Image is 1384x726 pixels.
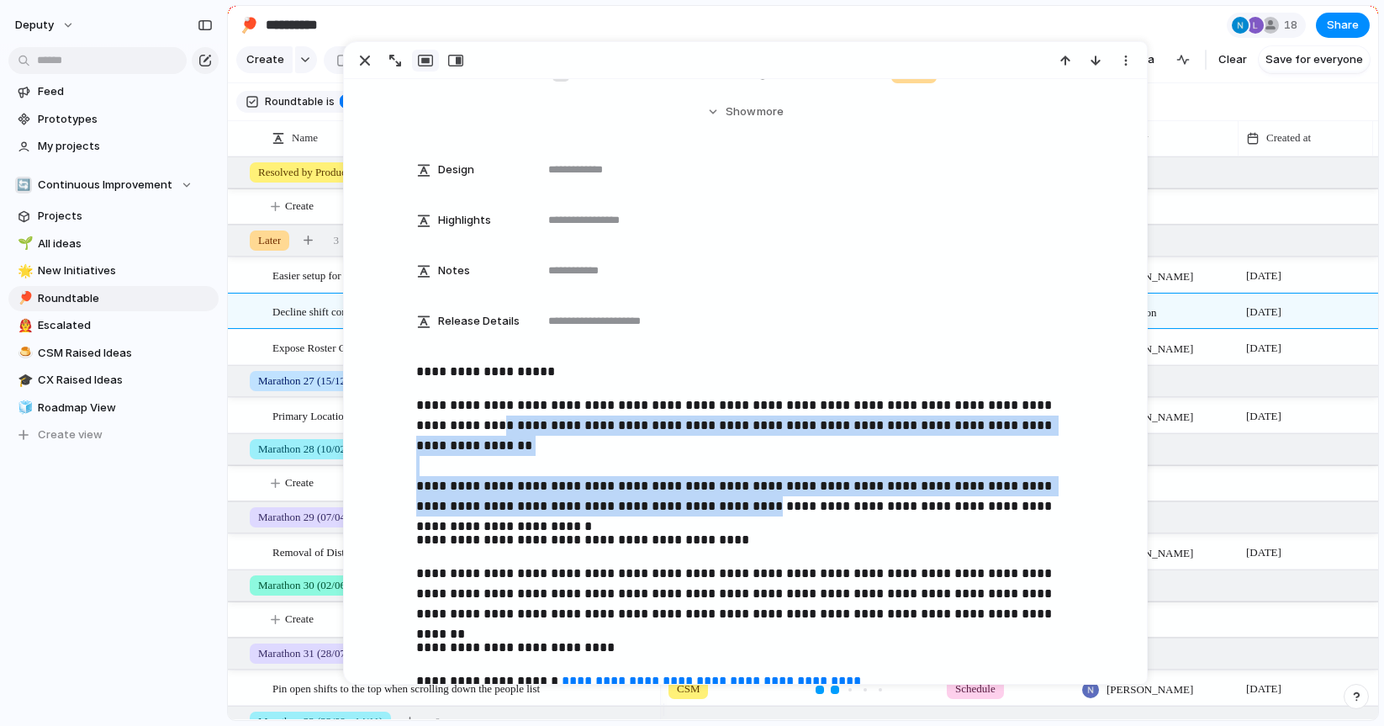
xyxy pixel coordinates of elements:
button: 👨‍🚒 [15,317,32,334]
span: Show [726,103,756,120]
span: Projects [38,208,213,225]
span: Highlights [438,212,491,229]
span: Continuous Improvement [38,177,172,193]
button: 🏓 [235,12,262,39]
span: Share [1327,17,1359,34]
span: Marathon 28 (10/02 - 04/04) [258,441,383,458]
a: 🏓Roundtable [8,286,219,311]
span: Release Details [438,313,520,330]
span: Notes [438,262,470,279]
button: 🍮 [15,345,32,362]
div: 🔄 [15,177,32,193]
span: more [757,103,784,120]
span: 18 [1284,17,1302,34]
span: Create [246,51,284,68]
span: Escalated [38,317,213,334]
div: 🍮 [18,343,29,363]
span: Roundtable [265,94,323,109]
span: Created at [1266,130,1311,146]
span: [DATE] [1246,268,1281,284]
button: Save for everyone [1259,46,1370,73]
a: Prototypes [8,107,219,132]
a: My projects [8,134,219,159]
span: [DATE] [1246,408,1281,425]
span: Save for everyone [1265,51,1363,68]
a: 🌟New Initiatives [8,258,219,284]
div: 🌟 [18,262,29,281]
span: deputy [15,17,54,34]
div: 🏓 [18,289,29,308]
span: 3 [333,232,339,249]
span: Create [285,198,314,215]
div: 🎓 [18,371,29,390]
span: Name [292,130,318,146]
a: 🌱All ideas [8,231,219,257]
button: Clear [1212,46,1254,73]
button: Showmore [416,97,1075,127]
span: Create view [38,427,103,443]
button: is [323,93,338,111]
button: Share [1316,13,1370,38]
span: Create [285,474,314,491]
span: Marathon 27 (15/12 - 07/02) [258,373,383,389]
span: Schedule [955,681,996,697]
span: [DATE] [1246,340,1281,357]
span: Resolved by Product [258,164,349,181]
span: [PERSON_NAME] [1107,341,1193,358]
a: 👨‍🚒Escalated [8,313,219,338]
a: 🧊Roadmap View [8,395,219,421]
span: Clear [1218,51,1247,68]
span: Roundtable [38,290,213,307]
a: 🍮CSM Raised Ideas [8,341,219,366]
span: is [326,94,335,109]
button: 🎓 [15,372,32,389]
span: [PERSON_NAME] [1107,681,1193,698]
span: Roadmap View [38,400,213,416]
button: Create [236,46,293,73]
div: 🧊 [18,398,29,417]
button: 🧊 [15,400,32,416]
a: Projects [8,204,219,229]
a: 🎓CX Raised Ideas [8,368,219,393]
button: 🌱 [15,236,32,252]
div: 🌱 [18,234,29,253]
span: New Initiatives [38,262,213,279]
button: deputy [8,12,83,39]
span: [DATE] [1246,544,1281,561]
span: All ideas [38,236,213,252]
span: My projects [38,138,213,155]
span: Later [258,232,281,249]
button: 🏓 [15,290,32,307]
a: Feed [8,79,219,104]
span: CSM Raised Ideas [38,345,213,362]
span: Design [438,162,474,178]
span: Prototypes [38,111,213,128]
span: [PERSON_NAME] [1107,268,1193,285]
button: 🌟 [15,262,32,279]
span: Marathon 30 (02/06 - 25/07) [258,577,383,594]
span: Marathon 29 (07/04 - 30/05 [258,509,379,526]
span: [PERSON_NAME] [1107,545,1193,562]
button: Create view [8,422,219,448]
span: Pin open shifts to the top when scrolling down the people list [272,678,540,697]
div: 👨‍🚒 [18,316,29,336]
span: [PERSON_NAME] [1107,409,1193,426]
div: 🏓 [240,13,258,36]
span: Create [285,611,314,628]
span: CX Raised Ideas [38,372,213,389]
span: [DATE] [1246,304,1281,321]
span: Feed [38,83,213,100]
span: [DATE] [1246,681,1281,697]
span: CSM [677,681,700,697]
button: 🔄Continuous Improvement [8,172,219,198]
span: Marathon 31 (28/07 - 19/09) [258,645,383,662]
